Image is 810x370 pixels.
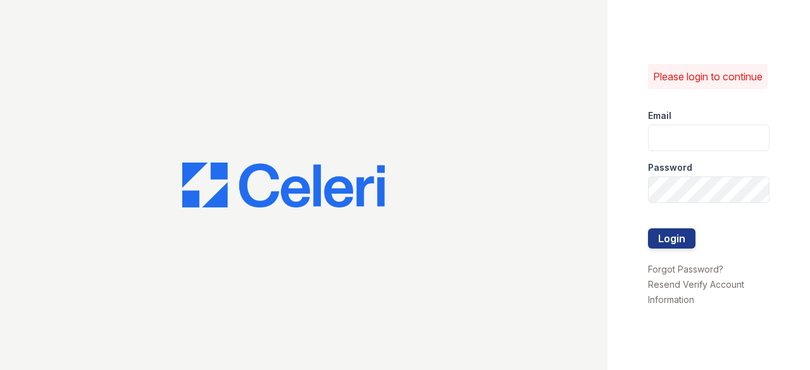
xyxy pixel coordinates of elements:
img: CE_Logo_Blue-a8612792a0a2168367f1c8372b55b34899dd931a85d93a1a3d3e32e68fde9ad4.png [182,163,385,208]
p: Please login to continue [653,69,763,84]
a: Resend Verify Account Information [648,279,744,305]
button: Login [648,228,695,249]
label: Password [648,161,692,174]
a: Forgot Password? [648,264,723,274]
label: Email [648,109,671,122]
